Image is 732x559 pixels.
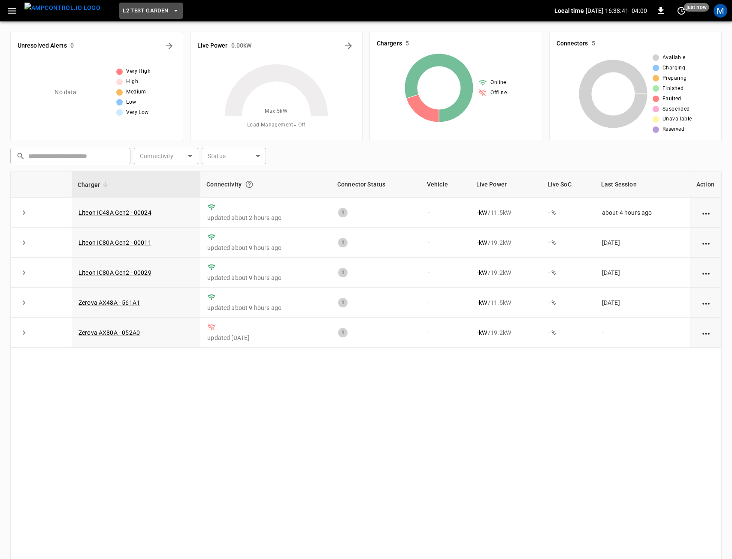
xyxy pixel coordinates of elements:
p: updated [DATE] [207,334,324,342]
button: expand row [18,296,30,309]
td: - % [541,258,595,288]
th: Live Power [470,171,541,198]
h6: Connectors [557,39,588,48]
span: Medium [126,88,146,96]
td: - % [541,288,595,318]
a: Liteon IC80A Gen2 - 00029 [79,269,151,276]
span: Finished [662,84,684,93]
span: Charger [78,180,111,190]
th: Vehicle [421,171,470,198]
div: / 19.2 kW [477,268,535,277]
td: - [595,318,690,348]
div: 1 [338,208,348,217]
img: ampcontrol.io logo [24,3,100,13]
span: Faulted [662,95,681,103]
h6: 0.00 kW [231,41,252,51]
th: Action [690,171,721,198]
td: [DATE] [595,258,690,288]
button: L2 Test Garden [119,3,183,19]
h6: 5 [405,39,409,48]
p: updated about 2 hours ago [207,213,324,222]
h6: 5 [592,39,595,48]
td: - % [541,318,595,348]
h6: Unresolved Alerts [18,41,67,51]
div: action cell options [701,268,711,277]
p: - kW [477,298,487,307]
p: updated about 9 hours ago [207,273,324,282]
button: All Alerts [162,39,176,53]
div: action cell options [701,238,711,247]
span: Available [662,54,686,62]
td: [DATE] [595,288,690,318]
p: updated about 9 hours ago [207,304,324,312]
button: expand row [18,206,30,219]
div: 1 [338,328,348,337]
button: expand row [18,326,30,339]
span: High [126,78,138,86]
span: Online [490,78,506,87]
td: - [421,288,470,318]
td: [DATE] [595,228,690,258]
span: Reserved [662,125,684,134]
p: - kW [477,208,487,217]
span: Load Management = Off [247,121,306,129]
span: Low [126,98,136,107]
div: 1 [338,298,348,307]
div: / 19.2 kW [477,328,535,337]
h6: Live Power [197,41,228,51]
span: Unavailable [662,115,692,123]
td: - [421,228,470,258]
td: - % [541,198,595,228]
h6: 0 [70,41,74,51]
p: No data [54,88,76,97]
span: Suspended [662,105,690,114]
button: expand row [18,266,30,279]
td: about 4 hours ago [595,198,690,228]
button: set refresh interval [675,4,688,18]
p: - kW [477,328,487,337]
h6: Chargers [377,39,402,48]
td: - [421,198,470,228]
td: - [421,318,470,348]
p: Local time [554,6,584,15]
td: - % [541,228,595,258]
div: 1 [338,268,348,277]
span: Very Low [126,108,148,117]
div: action cell options [701,298,711,307]
button: Energy Overview [342,39,355,53]
div: 1 [338,238,348,247]
a: Zerova AX80A - 052A0 [79,329,140,336]
button: expand row [18,236,30,249]
a: Liteon IC48A Gen2 - 00024 [79,209,151,216]
div: / 11.5 kW [477,298,535,307]
button: Connection between the charger and our software. [242,177,257,192]
div: Connectivity [206,177,325,192]
span: Charging [662,64,685,72]
th: Last Session [595,171,690,198]
div: / 11.5 kW [477,208,535,217]
div: action cell options [701,208,711,217]
div: profile-icon [714,4,727,18]
span: Offline [490,89,507,97]
p: updated about 9 hours ago [207,243,324,252]
div: action cell options [701,328,711,337]
th: Connector Status [331,171,421,198]
td: - [421,258,470,288]
div: / 19.2 kW [477,238,535,247]
a: Zerova AX48A - 561A1 [79,299,140,306]
span: Max. 5 kW [265,107,287,116]
p: - kW [477,238,487,247]
p: [DATE] 16:38:41 -04:00 [586,6,647,15]
span: Very High [126,67,151,76]
span: Preparing [662,74,687,83]
p: - kW [477,268,487,277]
span: just now [684,3,709,12]
th: Live SoC [541,171,595,198]
span: L2 Test Garden [123,6,168,16]
a: Liteon IC80A Gen2 - 00011 [79,239,151,246]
